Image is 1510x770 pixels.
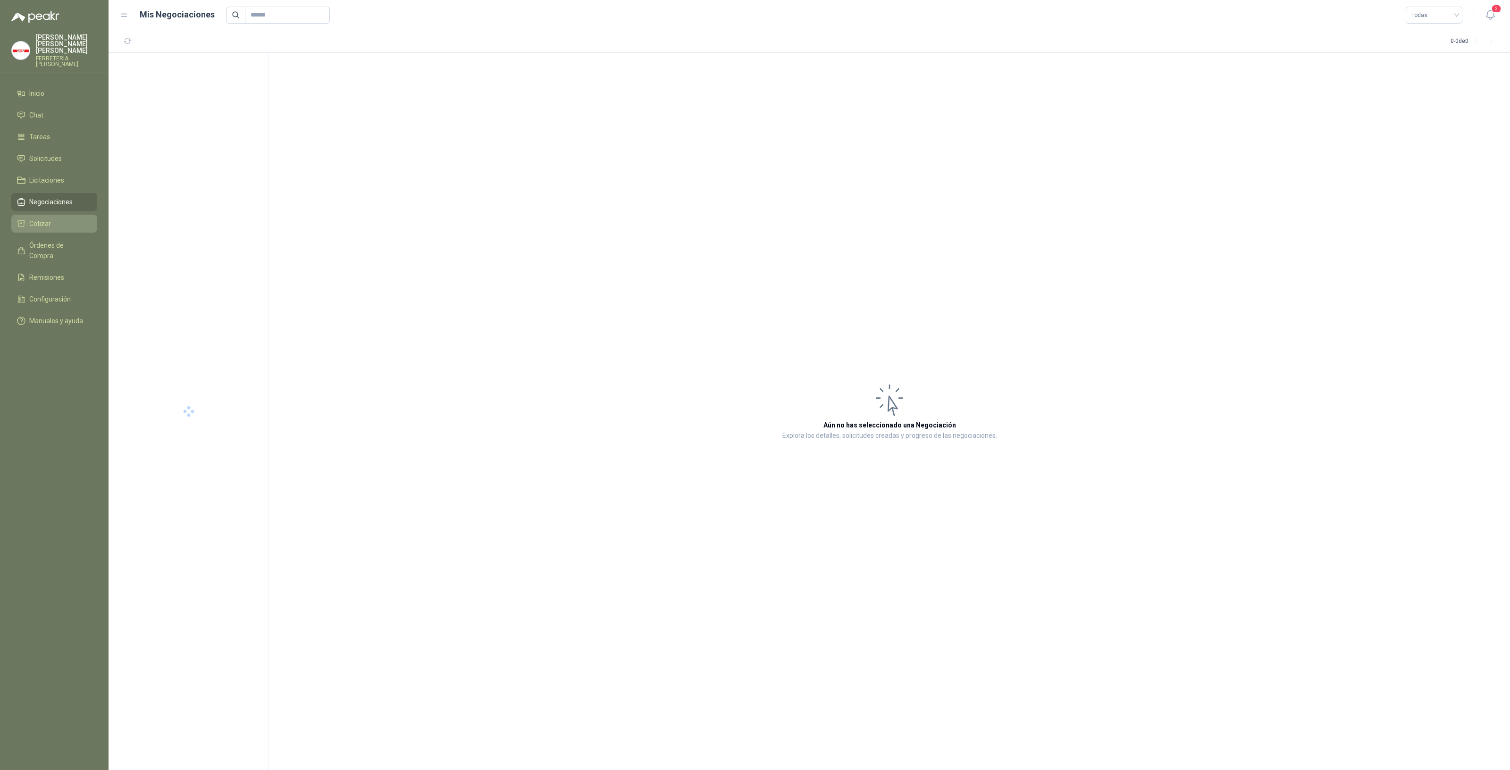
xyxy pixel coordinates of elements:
[11,171,97,189] a: Licitaciones
[29,316,83,326] span: Manuales y ayuda
[140,8,215,21] h1: Mis Negociaciones
[29,294,71,304] span: Configuración
[1482,7,1499,24] button: 2
[1451,34,1499,49] div: 0 - 0 de 0
[12,42,30,59] img: Company Logo
[29,110,43,120] span: Chat
[11,106,97,124] a: Chat
[29,175,64,185] span: Licitaciones
[29,197,73,207] span: Negociaciones
[29,132,50,142] span: Tareas
[29,272,64,283] span: Remisiones
[823,420,956,430] h3: Aún no has seleccionado una Negociación
[782,430,997,442] p: Explora los detalles, solicitudes creadas y progreso de las negociaciones.
[36,34,97,54] p: [PERSON_NAME] [PERSON_NAME] [PERSON_NAME]
[11,150,97,167] a: Solicitudes
[29,88,44,99] span: Inicio
[36,56,97,67] p: FERRETERIA [PERSON_NAME]
[11,268,97,286] a: Remisiones
[11,290,97,308] a: Configuración
[11,236,97,265] a: Órdenes de Compra
[11,84,97,102] a: Inicio
[29,153,62,164] span: Solicitudes
[11,312,97,330] a: Manuales y ayuda
[29,218,51,229] span: Cotizar
[1491,4,1502,13] span: 2
[29,240,88,261] span: Órdenes de Compra
[11,128,97,146] a: Tareas
[11,11,59,23] img: Logo peakr
[11,193,97,211] a: Negociaciones
[11,215,97,233] a: Cotizar
[1411,8,1457,22] span: Todas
